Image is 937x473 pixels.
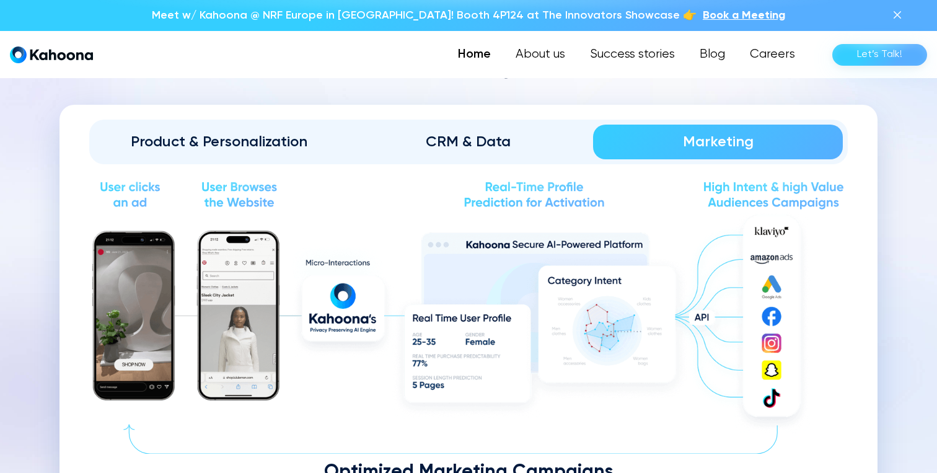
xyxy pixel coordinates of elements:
[361,132,576,152] div: CRM & Data
[503,42,578,67] a: About us
[832,44,927,66] a: Let’s Talk!
[112,132,327,152] div: Product & Personalization
[703,7,785,24] a: Book a Meeting
[610,132,825,152] div: Marketing
[446,42,503,67] a: Home
[737,42,807,67] a: Careers
[687,42,737,67] a: Blog
[152,7,697,24] p: Meet w/ Kahoona @ NRF Europe in [GEOGRAPHIC_DATA]! Booth 4P124 at The Innovators Showcase 👉
[10,46,93,64] a: home
[857,45,902,64] div: Let’s Talk!
[703,10,785,21] span: Book a Meeting
[578,42,687,67] a: Success stories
